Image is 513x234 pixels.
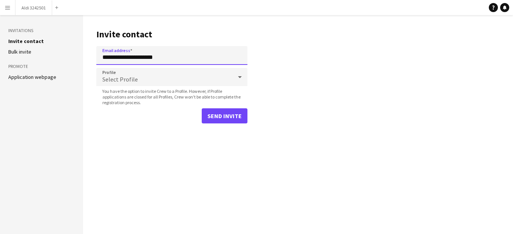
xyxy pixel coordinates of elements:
[96,29,247,40] h1: Invite contact
[8,74,56,80] a: Application webpage
[102,75,138,83] span: Select Profile
[8,48,31,55] a: Bulk invite
[8,38,44,45] a: Invite contact
[8,27,75,34] h3: Invitations
[15,0,52,15] button: Aldi 3242501
[96,88,247,105] span: You have the option to invite Crew to a Profile. However, if Profile applications are closed for ...
[8,63,75,70] h3: Promote
[202,108,247,123] button: Send invite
